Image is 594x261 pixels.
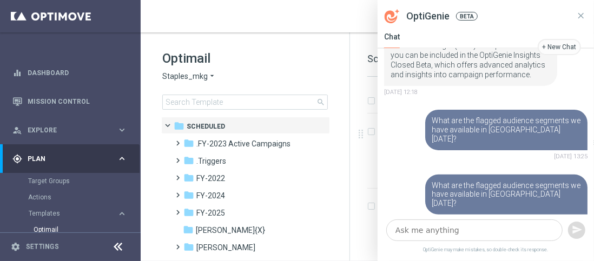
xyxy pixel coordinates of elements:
span: FY-2024 [196,191,225,200]
i: settings [11,242,21,252]
div: Dashboard [12,58,127,87]
i: arrow_drop_down [208,71,216,82]
span: Scheduled [367,53,413,64]
button: Mission Control [12,97,128,106]
div: Templates [29,210,117,217]
div: [DATE] 12:18 [384,88,557,97]
div: Optimail [34,222,140,238]
i: folder [174,121,184,131]
div: What are the flagged audience segments we have available in [GEOGRAPHIC_DATA] [DATE]? [425,110,588,150]
div: Chat [384,32,400,49]
i: folder [183,172,194,183]
span: search [316,98,325,106]
div: Target Groups [28,173,140,189]
span: jonathan_pr_test_{X} [196,225,265,235]
span: FY-2022 [196,173,225,183]
span: OptiGenie may make mistakes, so double-check its response. [378,245,594,261]
button: Staples_mkg arrow_drop_down [162,71,216,82]
i: folder [183,155,194,166]
svg: OptiGenie Icon [385,9,400,23]
div: [DATE] 13:25 [425,152,588,162]
i: keyboard_arrow_right [117,153,127,164]
a: Optimail [34,225,113,234]
a: Mission Control [28,87,127,116]
i: gps_fixed [12,154,22,164]
i: equalizer [12,68,22,78]
a: Dashboard [28,58,127,87]
span: .Triggers [196,156,226,166]
h1: Optimail [162,50,328,67]
a: Target Groups [28,177,113,185]
span: Staples_mkg [162,71,208,82]
i: folder [183,190,194,200]
span: FY-2025 [196,208,225,218]
span: Plan [28,156,117,162]
button: Templates keyboard_arrow_right [28,209,128,218]
div: Explore [12,125,117,135]
div: What are the flagged audience segments we have available in [GEOGRAPHIC_DATA] [DATE]? [425,175,588,215]
button: equalizer Dashboard [12,69,128,77]
div: + New Chat [543,43,577,52]
a: Settings [26,244,59,250]
i: folder [183,224,194,235]
i: person_search [12,125,22,135]
div: Plan [12,154,117,164]
i: keyboard_arrow_right [117,209,127,219]
i: folder [183,207,194,218]
i: folder [183,242,194,252]
span: Templates [29,210,106,217]
input: Search Template [162,95,328,110]
a: Actions [28,193,113,202]
i: folder [183,138,194,149]
span: jonathan_testing_folder [196,243,255,252]
div: Actions [28,189,140,205]
button: gps_fixed Plan keyboard_arrow_right [12,155,128,163]
i: keyboard_arrow_right [117,125,127,135]
span: Scheduled [187,122,225,131]
button: person_search Explore keyboard_arrow_right [12,126,128,135]
span: Explore [28,127,117,133]
span: BETA [456,12,478,21]
span: .FY-2023 Active Campaigns [196,139,291,149]
div: Mission Control [12,87,127,116]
